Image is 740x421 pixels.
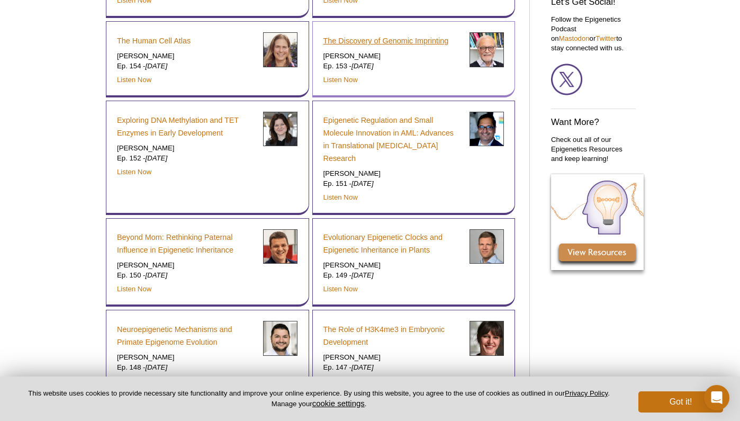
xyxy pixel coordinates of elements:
[117,51,255,61] p: [PERSON_NAME]
[117,363,255,372] p: Ep. 148 -
[117,231,255,256] a: Beyond Mom: Rethinking Paternal Influence in Epigenetic Inheritance
[117,323,255,348] a: Neuroepigenetic Mechanisms and Primate Epigenome Evolution
[117,285,151,293] a: Listen Now
[117,76,151,84] a: Listen Now
[323,114,462,165] a: Epigenetic Regulation and Small Molecule Innovation in AML: Advances in Translational [MEDICAL_DA...
[323,363,462,372] p: Ep. 147 -
[559,34,590,42] a: Mastodon
[117,61,255,71] p: Ep. 154 -
[323,51,462,61] p: [PERSON_NAME]
[323,179,462,189] p: Ep. 151 -
[551,118,636,127] h3: Want More?
[323,76,358,84] a: Listen Now
[117,34,191,47] a: The Human Cell Atlas
[117,144,255,153] p: [PERSON_NAME]
[351,271,374,279] em: [DATE]
[638,391,723,413] button: Got it!
[146,154,168,162] em: [DATE]
[551,135,636,164] p: Check out all of our Epigenetics Resources and keep learning!
[470,229,504,264] img: Frank Johannes
[323,271,462,280] p: Ep. 149 -
[323,193,358,201] a: Listen Now
[117,168,151,176] a: Listen Now
[323,261,462,270] p: [PERSON_NAME]
[146,363,168,371] em: [DATE]
[323,323,462,348] a: The Role of H3K4me3 in Embryonic Development
[323,285,358,293] a: Listen Now
[595,34,616,42] a: Twitter
[263,321,297,355] img: Boyan Bonev
[323,34,449,47] a: The Discovery of Genomic Imprinting
[551,64,583,95] img: Active Motif Twitter
[117,154,255,163] p: Ep. 152 -
[551,174,644,270] img: View Epigenetic Resources
[323,231,462,256] a: Evolutionary Epigenetic Clocks and Epigenetic Inheritance in Plants
[263,32,297,67] img: Sarah Teichmann headshot
[704,385,729,410] div: Open Intercom Messenger
[117,271,255,280] p: Ep. 150 -
[117,261,255,270] p: [PERSON_NAME]
[117,114,255,139] a: Exploring DNA Methylation and TET Enzymes in Early Development
[470,321,504,355] img: Eva Hörmanseder
[470,112,504,146] img: Weiwei Dang headshot
[323,61,462,71] p: Ep. 153 -
[117,353,255,362] p: [PERSON_NAME]
[351,180,374,187] em: [DATE]
[323,169,462,178] p: [PERSON_NAME]
[17,389,621,409] p: This website uses cookies to provide necessary site functionality and improve your online experie...
[565,389,608,397] a: Privacy Policy
[551,15,636,53] p: Follow the Epigenetics Podcast on or to stay connected with us.
[470,32,504,67] img: Azim Surani headshot
[312,399,365,408] button: cookie settings
[146,62,168,70] em: [DATE]
[146,271,168,279] em: [DATE]
[351,62,374,70] em: [DATE]
[351,363,374,371] em: [DATE]
[263,229,297,264] img: Raffaele Teperino
[323,353,462,362] p: [PERSON_NAME]
[263,112,297,146] img: Petra Hajkova headshot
